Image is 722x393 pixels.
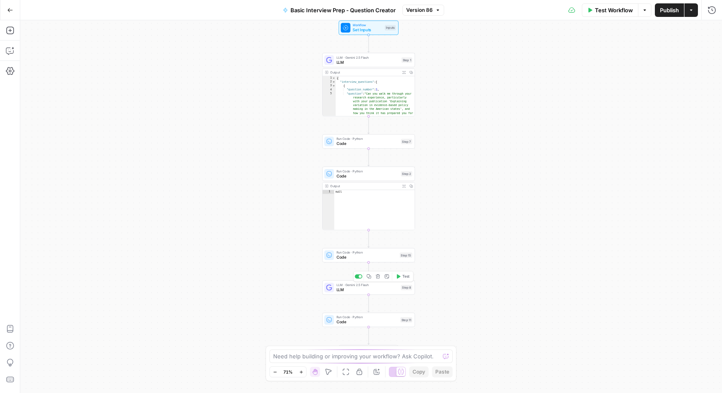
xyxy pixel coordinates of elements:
[337,169,399,173] span: Run Code · Python
[385,25,396,30] div: Inputs
[337,250,397,255] span: Run Code · Python
[394,273,412,280] button: Test
[322,21,415,35] div: WorkflowSet InputsInputs
[337,59,399,65] span: LLM
[400,253,413,258] div: Step 15
[323,76,336,80] div: 1
[432,366,453,377] button: Paste
[290,6,396,14] span: Basic Interview Prep - Question Creator
[337,282,399,287] span: LLM · Gemini 2.5 Flash
[278,3,401,17] button: Basic Interview Prep - Question Creator
[323,88,336,92] div: 4
[332,76,336,80] span: Toggle code folding, rows 1 through 14
[337,254,397,260] span: Code
[332,80,336,84] span: Toggle code folding, rows 2 through 13
[368,35,369,52] g: Edge from start to step_1
[322,166,415,230] div: Run Code · PythonCodeStep 2Outputnull
[337,173,399,179] span: Code
[323,84,336,88] div: 3
[368,116,369,134] g: Edge from step_1 to step_7
[323,80,336,84] div: 2
[322,53,415,116] div: LLM · Gemini 2.5 FlashLLMStep 1Output{ "interview_questions":[ { "question_number":1, "question":...
[330,184,398,188] div: Output
[353,23,382,27] span: Workflow
[337,141,399,147] span: Code
[402,5,444,16] button: Version 86
[368,327,369,344] g: Edge from step_11 to end
[337,287,399,292] span: LLM
[337,319,398,325] span: Code
[353,27,382,33] span: Set Inputs
[337,55,399,60] span: LLM · Gemini 2.5 Flash
[368,295,369,312] g: Edge from step_8 to step_11
[322,134,415,149] div: Run Code · PythonCodeStep 7
[406,6,433,14] span: Version 86
[401,171,412,177] div: Step 2
[595,6,633,14] span: Test Workflow
[368,149,369,166] g: Edge from step_7 to step_2
[322,280,415,295] div: LLM · Gemini 2.5 FlashLLMStep 8Test
[323,92,336,119] div: 5
[332,84,336,88] span: Toggle code folding, rows 3 through 7
[401,139,412,144] div: Step 7
[322,345,415,359] div: EndOutput
[655,3,684,17] button: Publish
[435,368,449,376] span: Paste
[413,368,425,376] span: Copy
[323,190,334,194] div: 1
[337,315,398,319] span: Run Code · Python
[409,366,429,377] button: Copy
[402,274,410,279] span: Test
[582,3,638,17] button: Test Workflow
[400,317,412,323] div: Step 11
[330,70,398,74] div: Output
[402,57,412,63] div: Step 1
[368,230,369,247] g: Edge from step_2 to step_15
[401,285,412,290] div: Step 8
[322,313,415,327] div: Run Code · PythonCodeStep 11
[337,136,399,141] span: Run Code · Python
[283,368,293,375] span: 71%
[322,248,415,262] div: Run Code · PythonCodeStep 15
[660,6,679,14] span: Publish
